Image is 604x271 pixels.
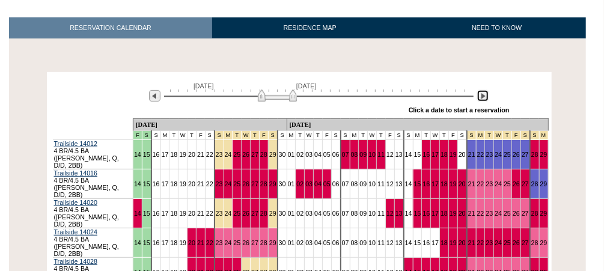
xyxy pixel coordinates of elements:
[359,210,367,217] a: 09
[143,210,150,217] a: 15
[494,131,503,140] td: Christmas
[368,210,376,217] a: 10
[197,151,204,158] a: 21
[314,151,322,158] a: 04
[513,210,520,217] a: 26
[522,239,529,246] a: 27
[432,151,439,158] a: 17
[260,180,267,187] a: 28
[170,210,177,217] a: 18
[405,151,412,158] a: 14
[386,131,395,140] td: F
[170,239,177,246] a: 18
[288,151,295,158] a: 01
[53,228,133,258] td: 4 BR/4.5 BA ([PERSON_NAME], Q, D/D, 2BB)
[188,131,197,140] td: T
[216,210,223,217] a: 23
[486,210,493,217] a: 23
[386,180,394,187] a: 12
[405,210,412,217] a: 14
[260,151,267,158] a: 28
[296,239,304,246] a: 02
[149,90,160,102] img: Previous
[450,210,457,217] a: 19
[540,239,548,246] a: 29
[522,151,529,158] a: 27
[450,180,457,187] a: 19
[260,239,267,246] a: 28
[405,180,412,187] a: 14
[530,131,539,140] td: New Year's
[305,151,313,158] a: 03
[233,131,242,140] td: Thanksgiving
[314,239,322,246] a: 04
[368,180,376,187] a: 10
[205,131,214,140] td: S
[296,131,305,140] td: T
[216,180,223,187] a: 23
[179,210,186,217] a: 19
[323,210,331,217] a: 05
[170,180,177,187] a: 18
[269,151,276,158] a: 29
[495,151,502,158] a: 24
[441,151,448,158] a: 18
[197,239,204,246] a: 21
[504,180,511,187] a: 25
[441,210,448,217] a: 18
[296,210,304,217] a: 02
[394,131,403,140] td: S
[134,151,141,158] a: 14
[539,131,548,140] td: New Year's
[233,151,240,158] a: 25
[468,239,475,246] a: 21
[206,151,213,158] a: 22
[279,151,286,158] a: 30
[197,180,204,187] a: 21
[414,210,421,217] a: 15
[260,131,269,140] td: Thanksgiving
[188,210,195,217] a: 20
[395,180,403,187] a: 13
[153,180,160,187] a: 16
[513,151,520,158] a: 26
[486,180,493,187] a: 23
[287,119,548,131] td: [DATE]
[432,210,439,217] a: 17
[422,151,430,158] a: 16
[288,239,295,246] a: 01
[305,180,313,187] a: 03
[305,210,313,217] a: 03
[351,210,358,217] a: 08
[459,151,466,158] a: 20
[251,151,258,158] a: 27
[288,210,295,217] a: 01
[351,239,358,246] a: 08
[522,180,529,187] a: 27
[351,151,358,158] a: 08
[233,239,240,246] a: 25
[540,180,548,187] a: 29
[54,228,97,236] a: Trailside 14024
[54,169,97,177] a: Trailside 14016
[332,180,340,187] a: 06
[323,239,331,246] a: 05
[386,239,394,246] a: 12
[531,210,538,217] a: 28
[377,131,386,140] td: T
[368,239,376,246] a: 10
[409,106,510,114] div: Click a date to start a reservation
[413,131,422,140] td: M
[459,180,466,187] a: 20
[386,210,394,217] a: 12
[54,140,97,147] a: Trailside 14012
[342,210,349,217] a: 07
[169,131,178,140] td: T
[477,210,484,217] a: 22
[414,239,421,246] a: 15
[233,180,240,187] a: 25
[414,151,421,158] a: 15
[477,151,484,158] a: 22
[188,180,195,187] a: 20
[54,199,97,206] a: Trailside 14020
